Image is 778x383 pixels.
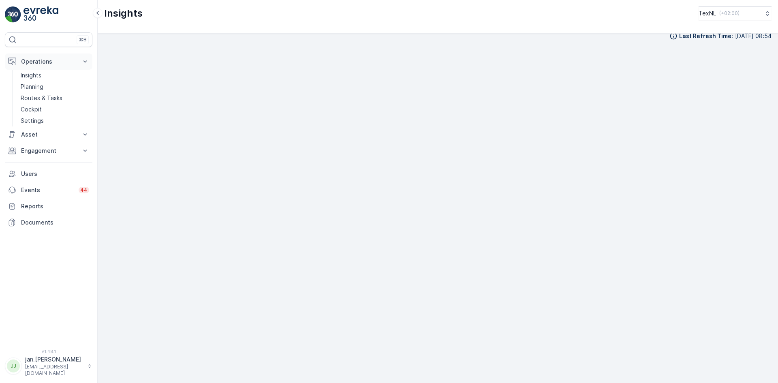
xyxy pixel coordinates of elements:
[17,70,92,81] a: Insights
[21,131,76,139] p: Asset
[5,198,92,214] a: Reports
[5,214,92,231] a: Documents
[21,105,42,113] p: Cockpit
[735,32,772,40] p: [DATE] 08:54
[17,81,92,92] a: Planning
[17,104,92,115] a: Cockpit
[21,202,89,210] p: Reports
[25,364,83,377] p: [EMAIL_ADDRESS][DOMAIN_NAME]
[21,186,74,194] p: Events
[699,9,716,17] p: TexNL
[719,10,740,17] p: ( +02:00 )
[5,349,92,354] span: v 1.48.1
[104,7,143,20] p: Insights
[699,6,772,20] button: TexNL(+02:00)
[5,166,92,182] a: Users
[5,355,92,377] button: JJjan.[PERSON_NAME][EMAIL_ADDRESS][DOMAIN_NAME]
[21,218,89,227] p: Documents
[80,187,88,193] p: 44
[21,83,43,91] p: Planning
[5,53,92,70] button: Operations
[21,147,76,155] p: Engagement
[5,182,92,198] a: Events44
[5,6,21,23] img: logo
[79,36,87,43] p: ⌘B
[25,355,83,364] p: jan.[PERSON_NAME]
[21,94,62,102] p: Routes & Tasks
[21,71,41,79] p: Insights
[21,58,76,66] p: Operations
[17,92,92,104] a: Routes & Tasks
[21,170,89,178] p: Users
[679,32,733,40] p: Last Refresh Time :
[5,143,92,159] button: Engagement
[21,117,44,125] p: Settings
[7,359,20,372] div: JJ
[5,126,92,143] button: Asset
[17,115,92,126] a: Settings
[24,6,58,23] img: logo_light-DOdMpM7g.png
